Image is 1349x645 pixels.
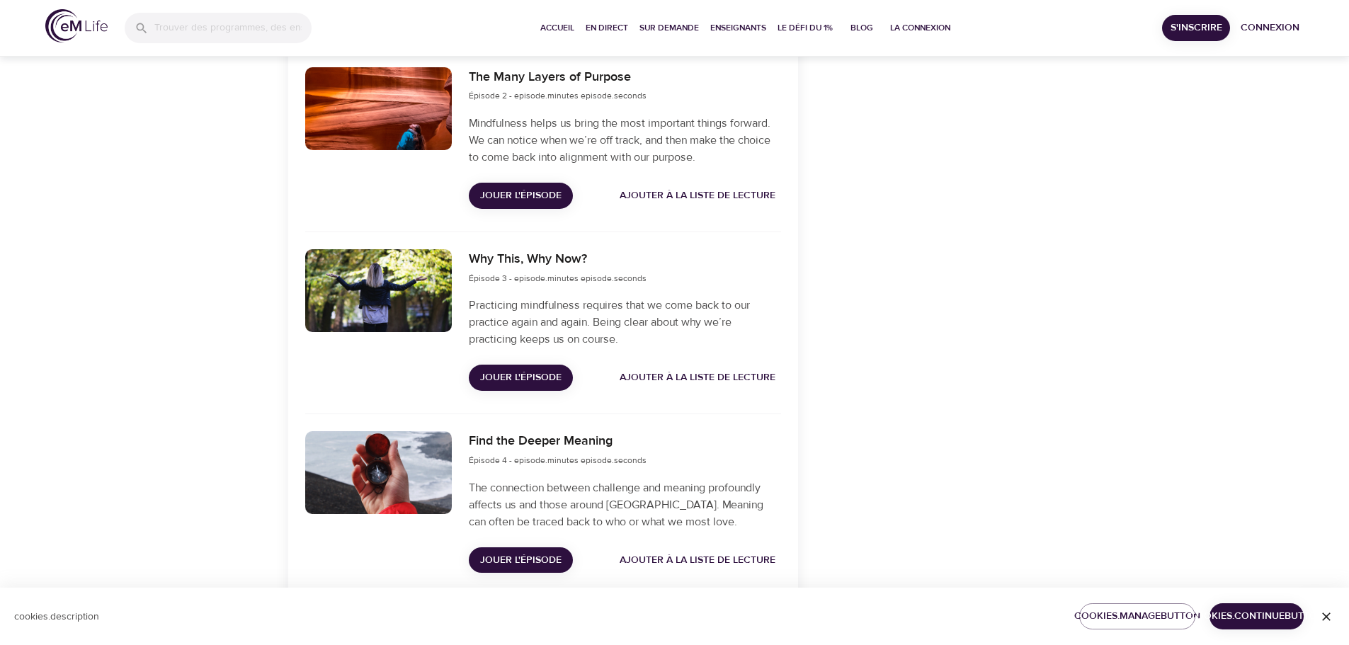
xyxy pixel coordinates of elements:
[469,431,647,452] h6: Find the Deeper Meaning
[1168,19,1224,37] span: S'inscrire
[469,183,573,209] button: Jouer l'épisode
[614,547,781,573] button: Ajouter à la liste de lecture
[614,183,781,209] button: Ajouter à la liste de lecture
[778,21,833,35] span: Le défi du 1%
[614,365,781,391] button: Ajouter à la liste de lecture
[1079,603,1196,629] button: cookies.manageButton
[469,365,573,391] button: Jouer l'épisode
[480,187,562,205] span: Jouer l'épisode
[469,249,647,270] h6: Why This, Why Now?
[480,369,562,387] span: Jouer l'épisode
[469,547,573,573] button: Jouer l'épisode
[469,90,647,101] span: Épisode 2 - episode.minutes episode.seconds
[710,21,766,35] span: Enseignants
[1209,603,1304,629] button: cookies.continueButton
[469,115,780,166] p: Mindfulness helps us bring the most important things forward. We can notice when we’re off track,...
[1241,19,1298,37] span: Connexion
[1091,607,1185,625] span: cookies.manageButton
[620,369,775,387] span: Ajouter à la liste de lecture
[586,21,628,35] span: En direct
[469,273,647,284] span: Épisode 3 - episode.minutes episode.seconds
[845,21,879,35] span: Blog
[45,9,108,42] img: logo
[1162,15,1230,41] button: S'inscrire
[469,297,780,348] p: Practicing mindfulness requires that we come back to our practice again and again. Being clear ab...
[890,21,950,35] span: La Connexion
[480,552,562,569] span: Jouer l'épisode
[639,21,699,35] span: Sur demande
[620,187,775,205] span: Ajouter à la liste de lecture
[469,67,647,88] h6: The Many Layers of Purpose
[620,552,775,569] span: Ajouter à la liste de lecture
[1236,15,1304,41] button: Connexion
[540,21,574,35] span: Accueil
[469,479,780,530] p: The connection between challenge and meaning profoundly affects us and those around [GEOGRAPHIC_D...
[1221,607,1292,625] span: cookies.continueButton
[154,13,312,43] input: Trouver des programmes, des enseignants, etc...
[469,455,647,466] span: Épisode 4 - episode.minutes episode.seconds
